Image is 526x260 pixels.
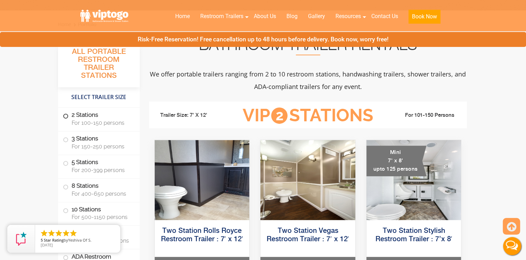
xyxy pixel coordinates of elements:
[366,9,403,24] a: Contact Us
[72,120,131,126] span: For 100-150 persons
[498,232,526,260] button: Live Chat
[375,227,452,243] a: Two Station Stylish Restroom Trailer : 7’x 8′
[155,140,250,220] img: Side view of two station restroom trailer with separate doors for males and females
[260,140,355,220] img: Side view of two station restroom trailer with separate doors for males and females
[44,237,64,243] span: Star Rating
[58,91,140,104] h4: Select Trailer Size
[63,108,135,129] label: 2 Stations
[149,39,467,55] h2: Bathroom Trailer Rentals
[271,107,288,124] span: 2
[72,167,131,173] span: For 200-399 persons
[161,227,243,243] a: Two Station Rolls Royce Restroom Trailer : 7′ x 12′
[149,68,467,93] p: We offer portable trailers ranging from 2 to 10 restroom stations, handwashing trailers, shower t...
[154,105,232,126] li: Trailer Size: 7' X 12'
[366,140,461,220] img: A mini restroom trailer with two separate stations and separate doors for males and females
[330,9,366,24] a: Resources
[403,9,446,28] a: Book Now
[68,237,91,243] span: Yeshiva Of S.
[384,111,462,120] li: For 101-150 Persons
[58,46,140,87] h3: All Portable Restroom Trailer Stations
[232,106,384,125] h3: VIP Stations
[170,9,195,24] a: Home
[63,202,135,224] label: 10 Stations
[408,10,440,24] button: Book Now
[63,131,135,153] label: 3 Stations
[249,9,281,24] a: About Us
[63,179,135,200] label: 8 Stations
[41,242,53,247] span: [DATE]
[62,229,70,237] li: 
[303,9,330,24] a: Gallery
[195,9,249,24] a: Restroom Trailers
[63,155,135,177] label: 5 Stations
[41,237,43,243] span: 5
[55,229,63,237] li: 
[72,143,131,150] span: For 150-250 persons
[40,229,48,237] li: 
[41,238,115,243] span: by
[47,229,56,237] li: 
[14,232,28,246] img: Review Rating
[72,190,131,197] span: For 400-650 persons
[69,229,78,237] li: 
[366,146,427,176] div: Mini 7' x 8' upto 125 persons
[281,9,303,24] a: Blog
[267,227,349,243] a: Two Station Vegas Restroom Trailer : 7′ x 12′
[72,214,131,220] span: For 500-1150 persons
